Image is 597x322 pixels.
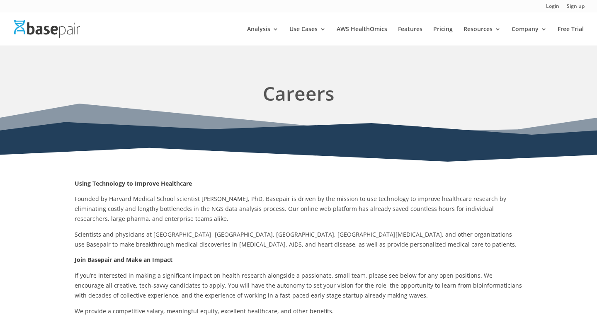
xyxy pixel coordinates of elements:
[247,26,279,46] a: Analysis
[75,271,522,299] span: If you’re interested in making a significant impact on health research alongside a passionate, sm...
[75,307,334,315] span: We provide a competitive salary, meaningful equity, excellent healthcare, and other benefits.
[75,195,506,223] span: Founded by Harvard Medical School scientist [PERSON_NAME], PhD, Basepair is driven by the mission...
[567,4,585,12] a: Sign up
[75,230,517,248] span: Scientists and physicians at [GEOGRAPHIC_DATA], [GEOGRAPHIC_DATA], [GEOGRAPHIC_DATA], [GEOGRAPHIC...
[433,26,453,46] a: Pricing
[75,80,522,111] h1: Careers
[337,26,387,46] a: AWS HealthOmics
[464,26,501,46] a: Resources
[75,256,172,264] strong: Join Basepair and Make an Impact
[546,4,559,12] a: Login
[75,179,192,187] strong: Using Technology to Improve Healthcare
[14,20,80,38] img: Basepair
[558,26,584,46] a: Free Trial
[289,26,326,46] a: Use Cases
[512,26,547,46] a: Company
[398,26,422,46] a: Features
